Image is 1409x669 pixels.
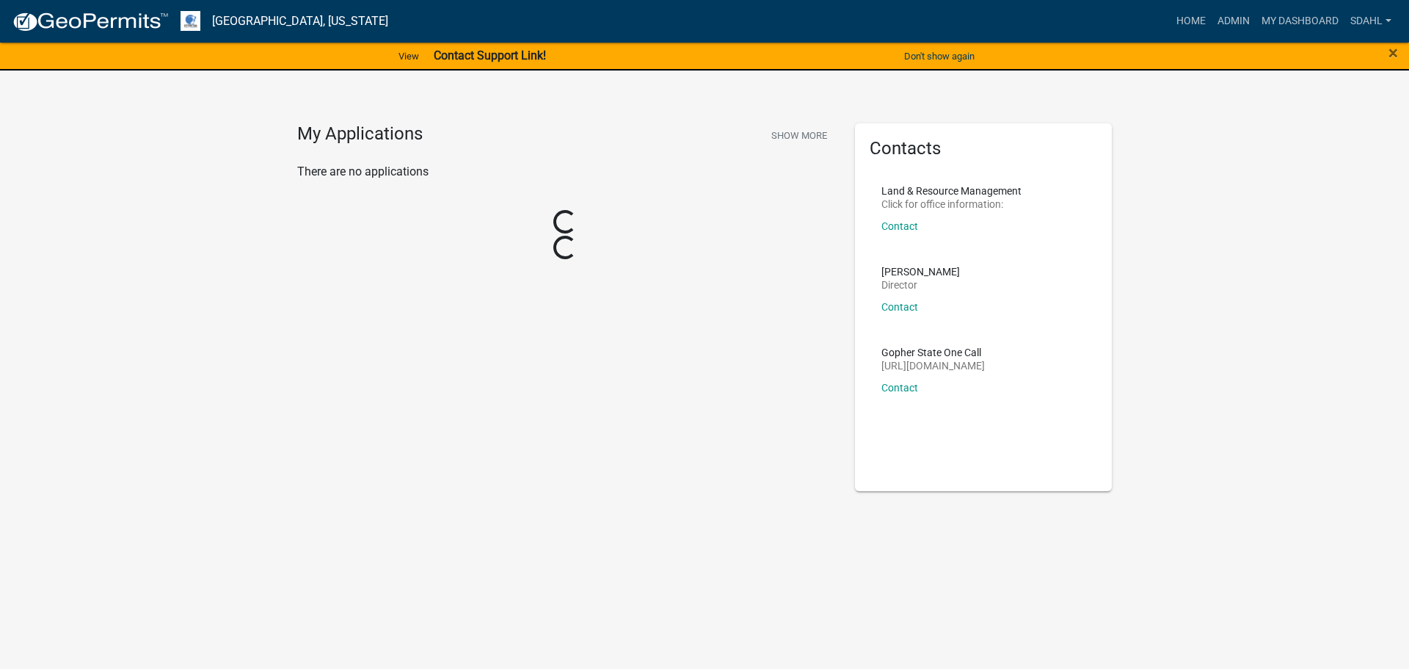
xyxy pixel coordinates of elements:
button: Show More [765,123,833,148]
p: There are no applications [297,163,833,181]
p: [URL][DOMAIN_NAME] [881,361,985,371]
a: My Dashboard [1256,7,1344,35]
strong: Contact Support Link! [434,48,546,62]
a: sdahl [1344,7,1397,35]
a: Admin [1212,7,1256,35]
button: Don't show again [898,44,980,68]
p: Land & Resource Management [881,186,1022,196]
a: Contact [881,301,918,313]
a: Home [1170,7,1212,35]
a: [GEOGRAPHIC_DATA], [US_STATE] [212,9,388,34]
span: × [1388,43,1398,63]
h4: My Applications [297,123,423,145]
p: [PERSON_NAME] [881,267,960,277]
p: Director [881,280,960,290]
button: Close [1388,44,1398,62]
p: Click for office information: [881,199,1022,209]
p: Gopher State One Call [881,347,985,358]
a: View [393,44,425,68]
a: Contact [881,220,918,232]
h5: Contacts [870,138,1097,159]
a: Contact [881,382,918,394]
img: Otter Tail County, Minnesota [181,11,200,31]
